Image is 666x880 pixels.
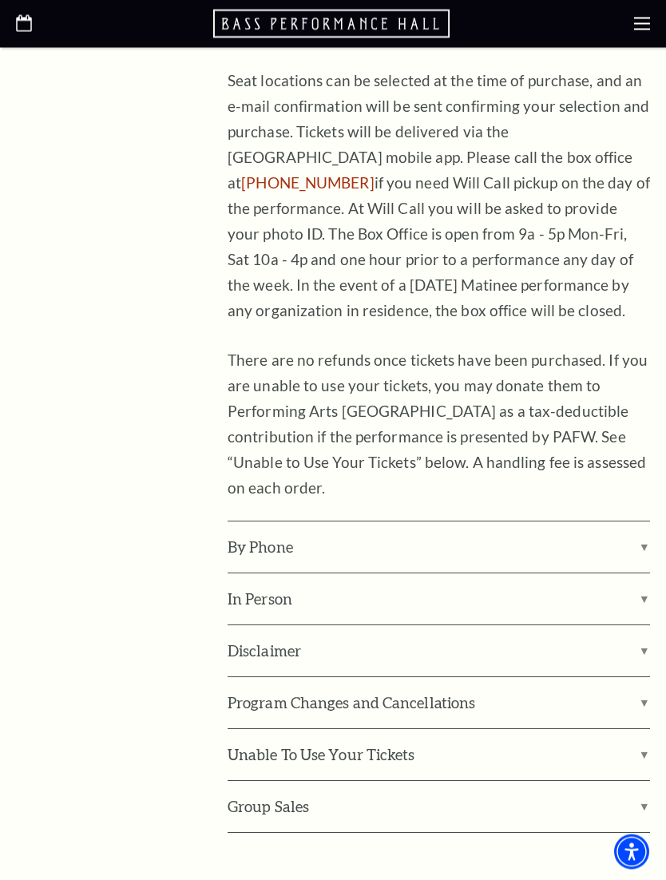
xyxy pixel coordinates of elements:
label: Program Changes and Cancellations [228,678,650,729]
label: In Person [228,574,650,625]
label: Unable To Use Your Tickets [228,730,650,781]
div: Accessibility Menu [614,834,649,870]
p: There are no refunds once tickets have been purchased. If you are unable to use your tickets, you... [228,348,650,501]
label: Group Sales [228,782,650,833]
a: call 817-212-4280 [241,174,374,192]
a: Open this option [16,15,32,34]
label: Disclaimer [228,626,650,677]
p: Seat locations can be selected at the time of purchase, and an e-mail confirmation will be sent c... [228,69,650,324]
label: By Phone [228,522,650,573]
a: Open this option [213,8,453,40]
